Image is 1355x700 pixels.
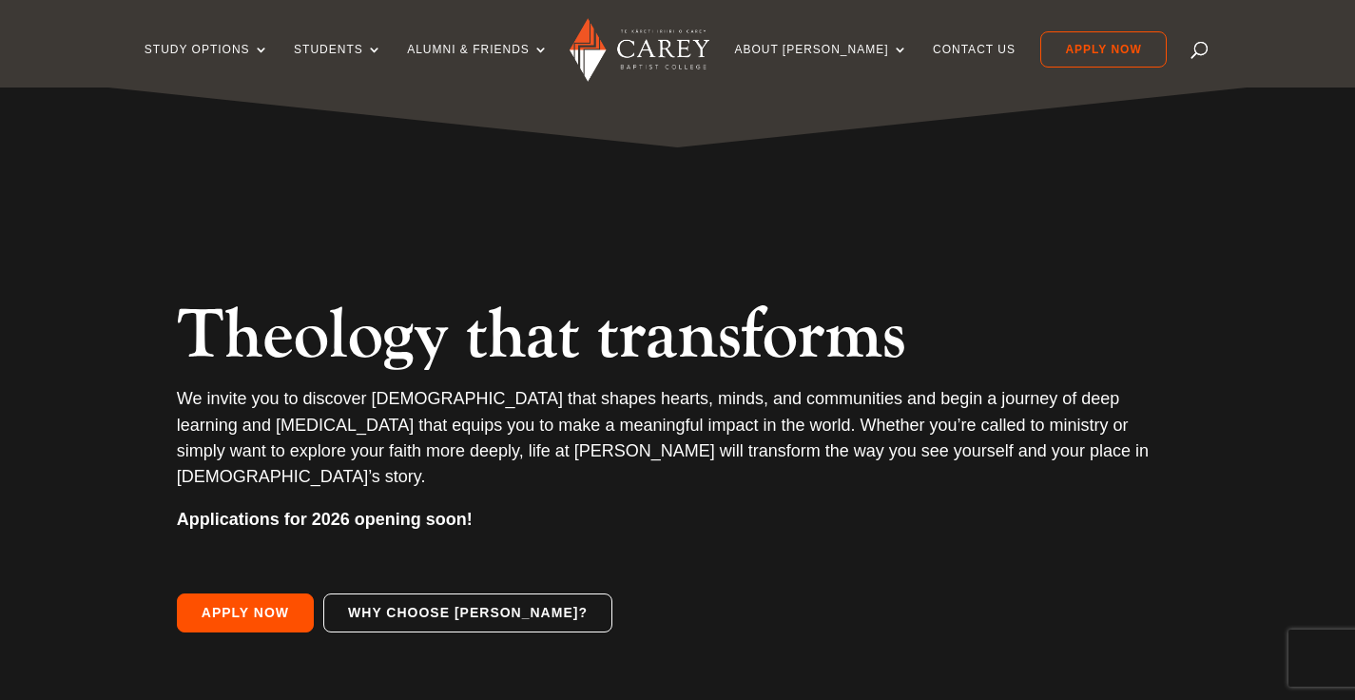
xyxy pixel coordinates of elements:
[933,43,1016,87] a: Contact Us
[1040,31,1166,68] a: Apply Now
[177,295,1178,386] h2: Theology that transforms
[323,593,612,633] a: Why choose [PERSON_NAME]?
[145,43,269,87] a: Study Options
[177,593,314,633] a: Apply Now
[734,43,907,87] a: About [PERSON_NAME]
[177,386,1178,507] p: We invite you to discover [DEMOGRAPHIC_DATA] that shapes hearts, minds, and communities and begin...
[407,43,549,87] a: Alumni & Friends
[294,43,382,87] a: Students
[177,510,473,529] strong: Applications for 2026 opening soon!
[570,18,709,82] img: Carey Baptist College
